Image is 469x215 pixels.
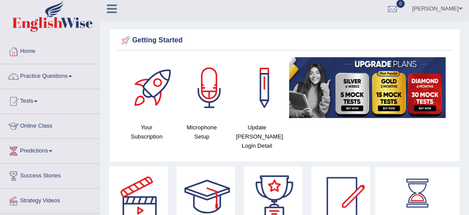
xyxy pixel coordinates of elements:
[179,123,226,141] h4: Microphone Setup
[0,189,100,211] a: Strategy Videos
[119,34,450,47] div: Getting Started
[0,39,100,61] a: Home
[123,123,170,141] h4: Your Subscription
[0,89,100,111] a: Tests
[289,57,446,118] img: small5.jpg
[0,64,100,86] a: Practice Questions
[0,139,100,161] a: Predictions
[0,164,100,186] a: Success Stories
[234,123,281,150] h4: Update [PERSON_NAME] Login Detail
[0,114,100,136] a: Online Class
